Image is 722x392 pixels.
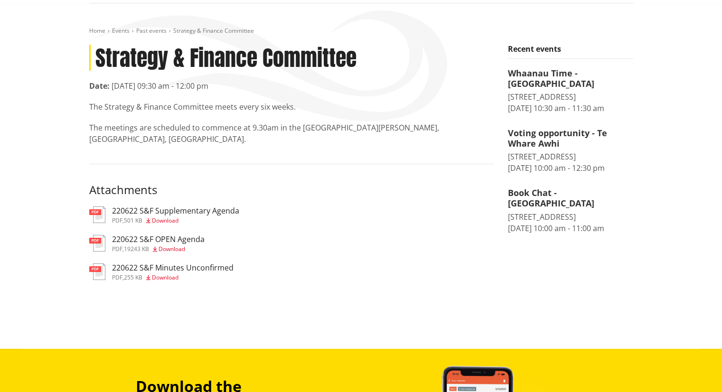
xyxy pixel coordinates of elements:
a: Home [89,27,105,35]
span: 255 KB [124,273,142,281]
span: 501 KB [124,216,142,224]
h3: 220622 S&F OPEN Agenda [112,235,205,244]
a: Events [112,27,130,35]
p: The meetings are scheduled to commence at 9.30am in the [GEOGRAPHIC_DATA][PERSON_NAME], [GEOGRAPH... [89,122,494,145]
span: Download [159,245,185,253]
span: Download [152,273,178,281]
a: Past events [136,27,167,35]
div: , [112,218,239,224]
iframe: Messenger Launcher [678,352,713,386]
h3: 220622 S&F Minutes Unconfirmed [112,263,234,272]
div: [STREET_ADDRESS] [508,91,633,103]
strong: Date: [89,81,110,91]
span: pdf [112,245,122,253]
time: [DATE] 10:00 am - 11:00 am [508,223,604,233]
div: [STREET_ADDRESS] [508,211,633,223]
a: 220622 S&F OPEN Agenda pdf,19243 KB Download [89,235,205,252]
span: Strategy & Finance Committee [173,27,254,35]
p: The Strategy & Finance Committee meets every six weeks. [89,101,494,112]
span: Download [152,216,178,224]
h5: Recent events [508,45,633,59]
h3: 220622 S&F Supplementary Agenda [112,206,239,215]
a: 220622 S&F Supplementary Agenda pdf,501 KB Download [89,206,239,224]
a: Book Chat - [GEOGRAPHIC_DATA] [STREET_ADDRESS] [DATE] 10:00 am - 11:00 am [508,188,633,233]
time: [DATE] 09:30 am - 12:00 pm [112,81,208,91]
span: pdf [112,273,122,281]
time: [DATE] 10:30 am - 11:30 am [508,103,604,113]
div: [STREET_ADDRESS] [508,151,633,162]
img: document-pdf.svg [89,235,105,252]
img: document-pdf.svg [89,263,105,280]
h4: Whaanau Time - [GEOGRAPHIC_DATA] [508,68,633,89]
img: document-pdf.svg [89,206,105,223]
h4: Book Chat - [GEOGRAPHIC_DATA] [508,188,633,208]
div: , [112,246,205,252]
span: pdf [112,216,122,224]
time: [DATE] 10:00 am - 12:30 pm [508,163,605,173]
div: , [112,275,234,280]
nav: breadcrumb [89,27,633,35]
a: 220622 S&F Minutes Unconfirmed pdf,255 KB Download [89,263,234,280]
a: Voting opportunity - Te Whare Awhi [STREET_ADDRESS] [DATE] 10:00 am - 12:30 pm [508,128,633,174]
span: 19243 KB [124,245,149,253]
h4: Voting opportunity - Te Whare Awhi [508,128,633,149]
h3: Attachments [89,183,494,197]
h1: Strategy & Finance Committee [89,45,494,71]
a: Whaanau Time - [GEOGRAPHIC_DATA] [STREET_ADDRESS] [DATE] 10:30 am - 11:30 am [508,68,633,114]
